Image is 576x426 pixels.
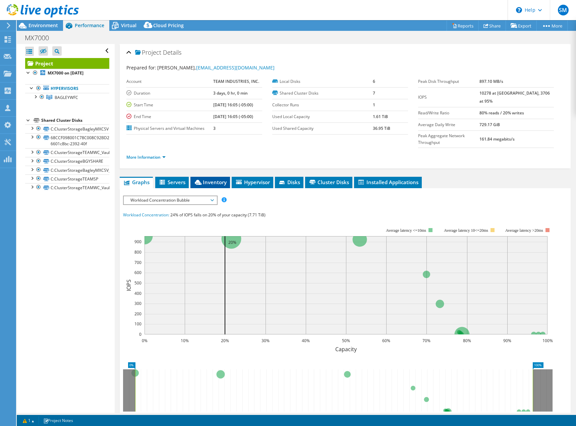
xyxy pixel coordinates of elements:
[272,102,373,108] label: Collector Runs
[447,20,479,31] a: Reports
[418,110,479,116] label: Read/Write Ratio
[213,102,253,108] b: [DATE] 16:05 (-05:00)
[373,125,390,131] b: 36.95 TiB
[123,179,150,185] span: Graphs
[48,70,83,76] b: MX7000 on [DATE]
[25,93,109,102] a: BAGLEYWFC
[542,338,553,343] text: 100%
[25,174,109,183] a: C:ClusterStorageTEAMSP
[536,20,568,31] a: More
[302,338,310,343] text: 40%
[126,64,156,71] label: Prepared for:
[272,90,373,97] label: Shared Cluster Disks
[126,113,213,120] label: End Time
[386,228,426,233] tspan: Average latency <=10ms
[196,64,275,71] a: [EMAIL_ADDRESS][DOMAIN_NAME]
[181,338,189,343] text: 10%
[25,133,109,148] a: 68CCF098001C78C008C92BD249280A08-6601c8bc-2392-40f
[373,90,375,96] b: 7
[139,331,141,337] text: 0
[141,338,147,343] text: 0%
[25,157,109,166] a: C:ClusterStorageBGYSHARE
[121,22,136,29] span: Virtual
[418,121,479,128] label: Average Daily Write
[558,5,569,15] span: SM
[478,20,506,31] a: Share
[422,338,430,343] text: 70%
[418,78,479,85] label: Peak Disk Throughput
[134,239,141,245] text: 900
[127,196,213,204] span: Workload Concentration Bubble
[55,95,78,100] span: BAGLEYWFC
[505,228,543,233] text: Average latency >20ms
[170,212,266,218] span: 24% of IOPS falls on 20% of your capacity (7.71 TiB)
[25,148,109,157] a: C:ClusterStorageTEAMWC_Vaults
[28,22,58,29] span: Environment
[479,78,503,84] b: 897.10 MB/s
[262,338,270,343] text: 30%
[25,166,109,174] a: C:ClusterStorageBagleyMXCSV_1
[278,179,300,185] span: Disks
[157,64,275,71] span: [PERSON_NAME],
[221,338,229,343] text: 20%
[22,34,59,42] h1: MX7000
[228,239,236,245] text: 20%
[134,321,141,327] text: 100
[213,90,248,96] b: 3 days, 0 hr, 0 min
[75,22,104,29] span: Performance
[418,132,479,146] label: Peak Aggregate Network Throughput
[126,78,213,85] label: Account
[25,183,109,192] a: C:ClusterStorageTEAMWC_Vaults_2
[135,49,161,56] span: Project
[382,338,390,343] text: 60%
[308,179,349,185] span: Cluster Disks
[25,124,109,133] a: C:ClusterStorageBagleyMXCSV
[373,102,375,108] b: 1
[357,179,418,185] span: Installed Applications
[272,125,373,132] label: Used Shared Capacity
[479,136,515,142] b: 161.84 megabits/s
[479,110,524,116] b: 80% reads / 20% writes
[463,338,471,343] text: 80%
[342,338,350,343] text: 50%
[335,345,357,353] text: Capacity
[444,228,488,233] tspan: Average latency 10<=20ms
[479,90,550,104] b: 10278 at [GEOGRAPHIC_DATA], 3706 at 95%
[213,125,216,131] b: 3
[126,90,213,97] label: Duration
[373,114,388,119] b: 1.61 TiB
[506,20,537,31] a: Export
[213,114,253,119] b: [DATE] 16:05 (-05:00)
[134,270,141,275] text: 600
[125,279,132,291] text: IOPS
[134,311,141,317] text: 200
[163,48,181,56] span: Details
[25,84,109,93] a: Hypervisors
[126,102,213,108] label: Start Time
[25,69,109,77] a: MX7000 on [DATE]
[516,7,522,13] svg: \n
[18,416,39,425] a: 1
[134,290,141,296] text: 400
[159,179,185,185] span: Servers
[373,78,375,84] b: 6
[479,122,500,127] b: 729.17 GiB
[126,154,166,160] a: More Information
[153,22,184,29] span: Cloud Pricing
[25,58,109,69] a: Project
[503,338,511,343] text: 90%
[39,416,78,425] a: Project Notes
[123,212,169,218] span: Workload Concentration:
[272,113,373,120] label: Used Local Capacity
[134,260,141,265] text: 700
[418,94,479,101] label: IOPS
[126,125,213,132] label: Physical Servers and Virtual Machines
[134,249,141,255] text: 800
[41,116,109,124] div: Shared Cluster Disks
[134,301,141,306] text: 300
[134,280,141,286] text: 500
[213,78,259,84] b: TEAM INDUSTRIES, INC.
[235,179,270,185] span: Hypervisor
[194,179,227,185] span: Inventory
[272,78,373,85] label: Local Disks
